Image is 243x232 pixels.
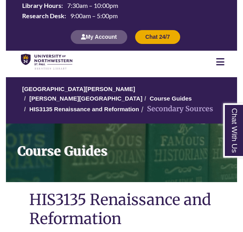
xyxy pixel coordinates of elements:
[135,33,180,40] a: Chat 24/7
[29,190,214,230] h1: HIS3135 Renaissance and Reformation
[150,95,192,102] a: Course Guides
[21,54,72,70] img: UNWSP Library Logo
[67,2,118,9] span: 7:30am – 10:00pm
[29,95,142,102] a: [PERSON_NAME][GEOGRAPHIC_DATA]
[19,11,67,20] th: Research Desk:
[6,124,237,182] a: Course Guides
[139,103,213,115] li: Secondary Sources
[12,124,237,172] h1: Course Guides
[71,33,127,40] a: My Account
[19,1,224,22] a: Hours Today
[19,1,224,21] table: Hours Today
[19,1,64,10] th: Library Hours:
[22,86,135,92] a: [GEOGRAPHIC_DATA][PERSON_NAME]
[29,106,139,112] a: HIS3135 Renaissance and Reformation
[71,30,127,44] button: My Account
[70,12,118,19] span: 9:00am – 5:00pm
[135,30,180,44] button: Chat 24/7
